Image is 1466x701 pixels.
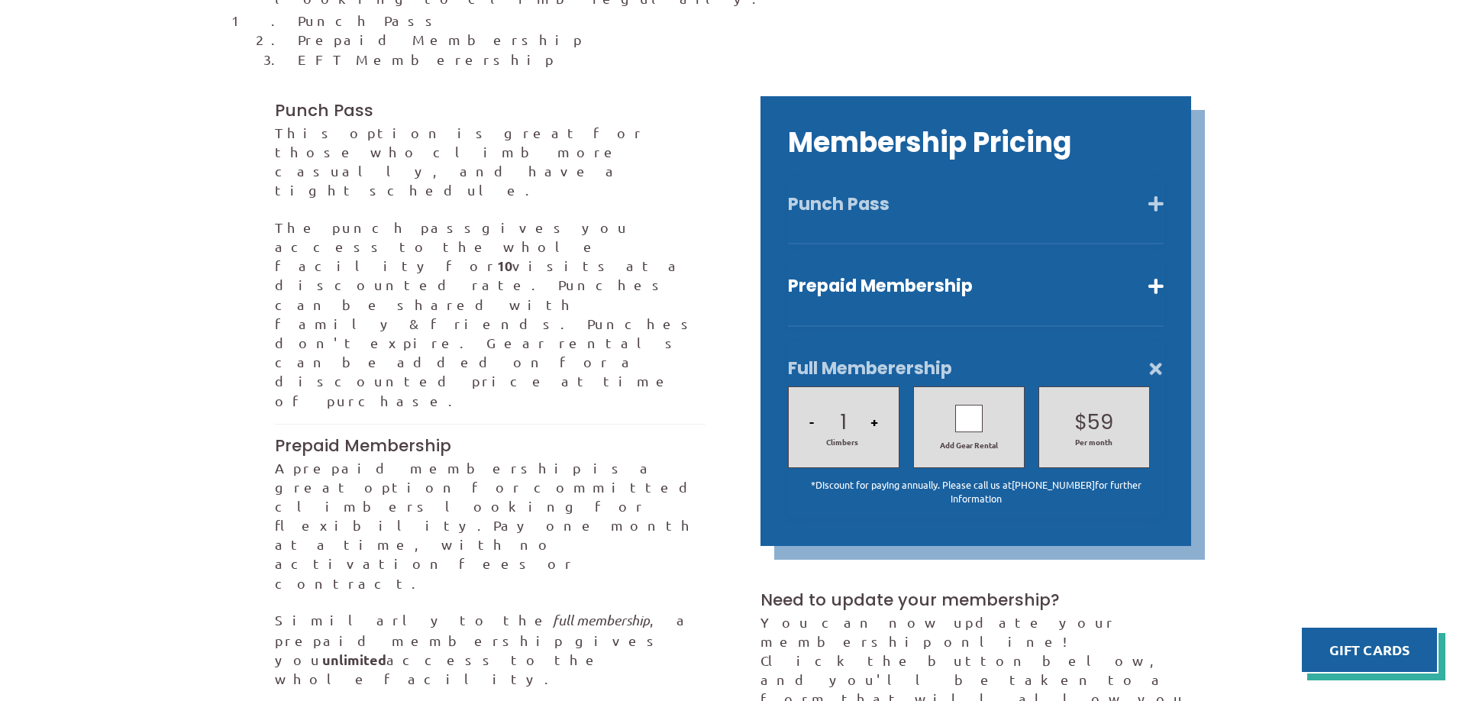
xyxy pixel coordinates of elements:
[1054,437,1135,447] span: Per month
[921,440,1017,451] span: Add Gear Rental
[275,218,706,410] p: The punch pass
[275,219,699,409] span: gives you access to the whole facility for visits at a discounted rate. Punches can be shared wit...
[796,408,892,437] h2: 1
[1046,408,1142,437] h2: $
[1087,408,1113,437] p: 59
[298,30,1191,49] li: Prepaid Membership
[298,50,1191,69] li: EFT Memberership
[826,437,858,447] span: Climbers
[275,434,706,457] h3: Prepaid Membership
[760,589,1191,612] h3: Need to update your membership?
[805,396,819,447] button: -
[275,123,706,200] p: This option is great for those who climb more casually, and have a tight schedule.
[275,458,706,593] p: Pay one month at a time, with no activation fees or contract.
[497,257,512,274] strong: 10
[788,478,1164,505] p: *Discount for paying annually. Please call us at for further information
[788,124,1164,162] h2: Membership Pricing
[866,396,883,447] button: +
[275,99,706,122] h3: Punch Pass
[1012,478,1095,491] a: [PHONE_NUMBER]
[275,460,702,534] span: A prepaid membership is a great option for committed climbers looking for flexibility.
[298,11,1191,30] li: Punch Pass
[553,612,650,628] em: full membership
[322,651,386,668] strong: unlimited
[275,610,706,688] p: Similarly to the , a prepaid membership gives you access to the whole facility.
